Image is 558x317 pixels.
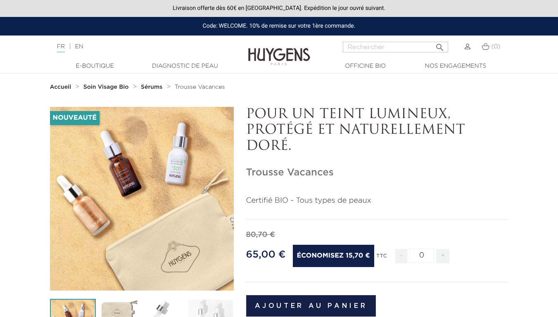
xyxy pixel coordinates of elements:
a: E-Boutique [54,62,136,71]
strong: Soin Visage Bio [83,84,129,90]
img: Huygens [248,35,310,66]
a: Soin Visage Bio [83,84,131,90]
a: Officine Bio [324,62,407,71]
span: Économisez 15,70 € [293,245,374,267]
div: | [53,42,226,52]
i:  [435,40,445,50]
div: TTC [376,247,387,270]
span: (0) [491,44,500,50]
a: FR [57,44,65,52]
p: POUR UN TEINT LUMINEUX, PROTÉGÉ ET NATURELLEMENT DORÉ. [246,107,508,154]
input: Quantité [409,248,434,263]
a: Trousse Vacances [175,84,225,90]
button: Ajouter au panier [246,295,376,317]
a: Accueil [50,84,73,90]
input: Rechercher [343,42,448,52]
h1: Trousse Vacances [246,167,508,179]
a: EN [75,44,83,50]
li: Nouveauté [50,111,100,125]
button:  [432,39,447,50]
strong: Sérums [141,84,162,90]
span: 80,70 € [246,231,275,239]
a: Nos engagements [414,62,497,71]
a: Sérums [141,84,164,90]
p: Certifié BIO - Tous types de peaux [246,195,508,206]
a: Diagnostic de peau [144,62,226,71]
span: - [395,249,407,263]
span: + [436,249,449,263]
span: 65,00 € [246,250,286,260]
strong: Accueil [50,84,71,90]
